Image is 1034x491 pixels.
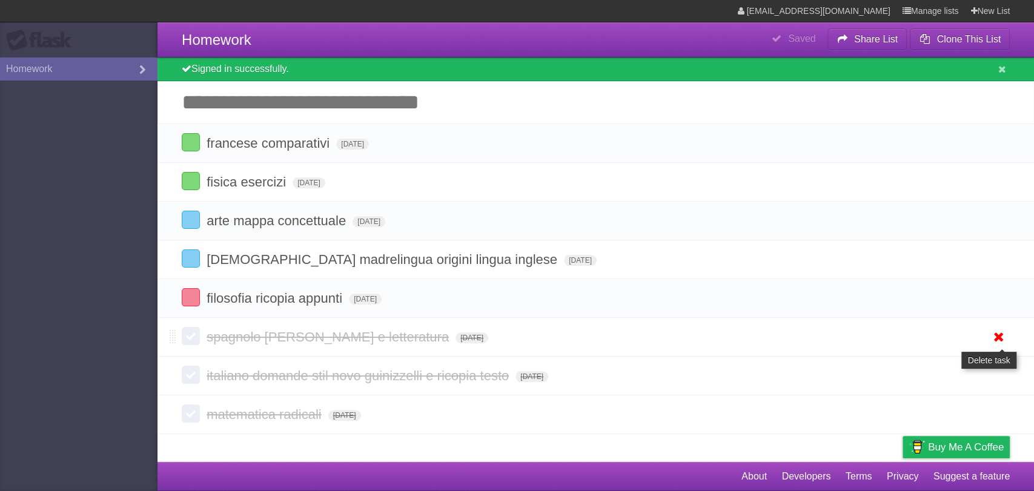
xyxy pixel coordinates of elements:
[293,177,325,188] span: [DATE]
[903,436,1010,458] a: Buy me a coffee
[157,58,1034,81] div: Signed in successfully.
[781,465,830,488] a: Developers
[887,465,918,488] a: Privacy
[456,332,488,343] span: [DATE]
[788,33,815,44] b: Saved
[182,288,200,306] label: Done
[182,31,251,48] span: Homework
[741,465,767,488] a: About
[207,407,325,422] span: matematica radicali
[207,291,345,306] span: filosofia ricopia appunti
[846,465,872,488] a: Terms
[936,34,1001,44] b: Clone This List
[827,28,907,50] button: Share List
[564,255,597,266] span: [DATE]
[207,252,560,267] span: [DEMOGRAPHIC_DATA] madrelingua origini lingua inglese
[207,368,512,383] span: italiano domande stil novo guinizzelli e ricopia testo
[207,213,349,228] span: arte mappa concettuale
[182,366,200,384] label: Done
[182,211,200,229] label: Done
[6,30,79,51] div: Flask
[182,404,200,423] label: Done
[336,139,369,150] span: [DATE]
[328,410,361,421] span: [DATE]
[207,174,289,189] span: fisica esercizi
[909,437,925,457] img: Buy me a coffee
[182,172,200,190] label: Done
[182,249,200,268] label: Done
[854,34,898,44] b: Share List
[353,216,385,227] span: [DATE]
[207,329,452,344] span: spagnolo [PERSON_NAME] e letteratura
[933,465,1010,488] a: Suggest a feature
[182,327,200,345] label: Done
[910,28,1010,50] button: Clone This List
[349,294,382,305] span: [DATE]
[207,136,333,151] span: francese comparativi
[515,371,548,382] span: [DATE]
[928,437,1004,458] span: Buy me a coffee
[182,133,200,151] label: Done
